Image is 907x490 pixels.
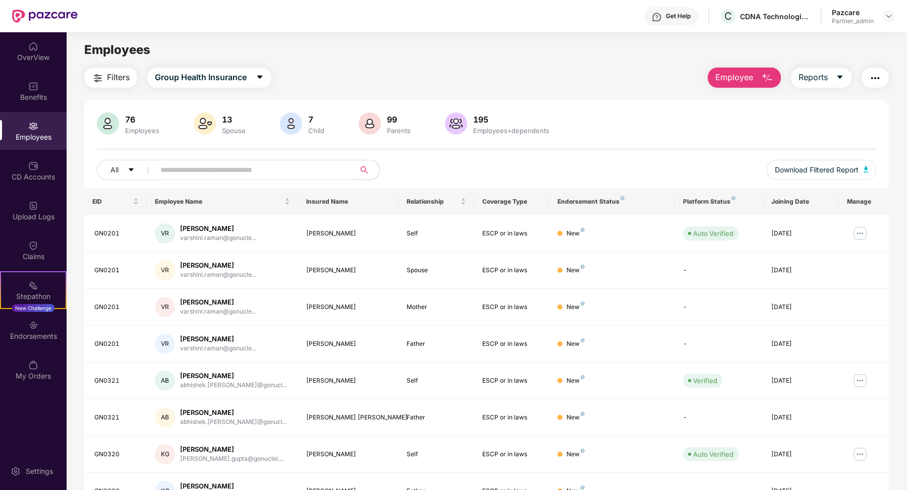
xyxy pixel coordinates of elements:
[306,229,390,238] div: [PERSON_NAME]
[306,302,390,312] div: [PERSON_NAME]
[306,266,390,275] div: [PERSON_NAME]
[306,376,390,386] div: [PERSON_NAME]
[155,407,175,427] div: AB
[180,270,256,280] div: varshini.raman@gonucle...
[155,297,175,317] div: VR
[28,81,38,91] img: svg+xml;base64,PHN2ZyBpZD0iQmVuZWZpdHMiIHhtbG5zPSJodHRwOi8vd3d3LnczLm9yZy8yMDAwL3N2ZyIgd2lkdGg9Ij...
[407,376,466,386] div: Self
[693,376,717,386] div: Verified
[94,229,139,238] div: GN0201
[864,166,869,172] img: svg+xml;base64,PHN2ZyB4bWxucz0iaHR0cDovL3d3dy53My5vcmcvMjAwMC9zdmciIHhtbG5zOnhsaW5rPSJodHRwOi8vd3...
[92,198,132,206] span: EID
[566,266,585,275] div: New
[180,307,256,317] div: varshini.raman@gonucle...
[482,339,542,349] div: ESCP or in laws
[791,68,852,88] button: Reportscaret-down
[107,71,130,84] span: Filters
[482,266,542,275] div: ESCP or in laws
[566,339,585,349] div: New
[566,413,585,422] div: New
[771,302,831,312] div: [DATE]
[147,188,298,215] th: Employee Name
[155,334,175,354] div: VR
[763,188,839,215] th: Joining Date
[581,338,585,342] img: svg+xml;base64,PHN2ZyB4bWxucz0iaHR0cDovL3d3dy53My5vcmcvMjAwMC9zdmciIHdpZHRoPSI4IiBoZWlnaHQ9IjgiIH...
[298,188,399,215] th: Insured Name
[220,127,248,135] div: Spouse
[683,198,755,206] div: Platform Status
[12,304,54,312] div: New Challenge
[28,121,38,131] img: svg+xml;base64,PHN2ZyBpZD0iRW1wbG95ZWVzIiB4bWxucz0iaHR0cDovL3d3dy53My5vcmcvMjAwMC9zdmciIHdpZHRoPS...
[23,466,56,476] div: Settings
[194,112,216,135] img: svg+xml;base64,PHN2ZyB4bWxucz0iaHR0cDovL3d3dy53My5vcmcvMjAwMC9zdmciIHhtbG5zOnhsaW5rPSJodHRwOi8vd3...
[482,450,542,459] div: ESCP or in laws
[581,412,585,416] img: svg+xml;base64,PHN2ZyB4bWxucz0iaHR0cDovL3d3dy53My5vcmcvMjAwMC9zdmciIHdpZHRoPSI4IiBoZWlnaHQ9IjgiIH...
[28,240,38,251] img: svg+xml;base64,PHN2ZyBpZD0iQ2xhaW0iIHhtbG5zPSJodHRwOi8vd3d3LnczLm9yZy8yMDAwL3N2ZyIgd2lkdGg9IjIwIi...
[180,381,287,390] div: abhishek.[PERSON_NAME]@gonucl...
[94,339,139,349] div: GN0201
[771,339,831,349] div: [DATE]
[675,399,763,436] td: -
[355,166,374,174] span: search
[385,114,413,125] div: 99
[407,229,466,238] div: Self
[1,291,66,301] div: Stepathon
[852,373,868,389] img: manageButton
[28,360,38,370] img: svg+xml;base64,PHN2ZyBpZD0iTXlfT3JkZXJzIiBkYXRhLW5hbWU9Ik15IE9yZGVycyIgeG1sbnM9Imh0dHA6Ly93d3cudz...
[11,466,21,476] img: svg+xml;base64,PHN2ZyBpZD0iU2V0dGluZy0yMHgyMCIgeG1sbnM9Imh0dHA6Ly93d3cudzMub3JnLzIwMDAvc3ZnIiB3aW...
[407,302,466,312] div: Mother
[832,8,874,17] div: Pazcare
[771,413,831,422] div: [DATE]
[306,450,390,459] div: [PERSON_NAME]
[407,413,466,422] div: Father
[28,280,38,290] img: svg+xml;base64,PHN2ZyB4bWxucz0iaHR0cDovL3d3dy53My5vcmcvMjAwMC9zdmciIHdpZHRoPSIyMSIgaGVpZ2h0PSIyMC...
[155,371,175,391] div: AB
[94,376,139,386] div: GN0321
[581,375,585,379] img: svg+xml;base64,PHN2ZyB4bWxucz0iaHR0cDovL3d3dy53My5vcmcvMjAwMC9zdmciIHdpZHRoPSI4IiBoZWlnaHQ9IjgiIH...
[675,289,763,326] td: -
[620,196,625,200] img: svg+xml;base64,PHN2ZyB4bWxucz0iaHR0cDovL3d3dy53My5vcmcvMjAwMC9zdmciIHdpZHRoPSI4IiBoZWlnaHQ9IjgiIH...
[852,225,868,241] img: manageButton
[92,72,104,84] img: svg+xml;base64,PHN2ZyB4bWxucz0iaHR0cDovL3d3dy53My5vcmcvMjAwMC9zdmciIHdpZHRoPSIyNCIgaGVpZ2h0PSIyNC...
[155,198,282,206] span: Employee Name
[666,12,691,20] div: Get Help
[180,371,287,381] div: [PERSON_NAME]
[147,68,271,88] button: Group Health Insurancecaret-down
[836,73,844,82] span: caret-down
[767,160,877,180] button: Download Filtered Report
[359,112,381,135] img: svg+xml;base64,PHN2ZyB4bWxucz0iaHR0cDovL3d3dy53My5vcmcvMjAwMC9zdmciIHhtbG5zOnhsaW5rPSJodHRwOi8vd3...
[557,198,667,206] div: Endorsement Status
[28,201,38,211] img: svg+xml;base64,PHN2ZyBpZD0iVXBsb2FkX0xvZ3MiIGRhdGEtbmFtZT0iVXBsb2FkIExvZ3MiIHhtbG5zPSJodHRwOi8vd3...
[693,228,733,238] div: Auto Verified
[220,114,248,125] div: 13
[180,445,284,454] div: [PERSON_NAME]
[94,450,139,459] div: GN0320
[155,444,175,464] div: KG
[471,127,551,135] div: Employees+dependents
[12,10,78,23] img: New Pazcare Logo
[180,344,256,353] div: varshini.raman@gonucle...
[771,450,831,459] div: [DATE]
[731,196,735,200] img: svg+xml;base64,PHN2ZyB4bWxucz0iaHR0cDovL3d3dy53My5vcmcvMjAwMC9zdmciIHdpZHRoPSI4IiBoZWlnaHQ9IjgiIH...
[306,114,326,125] div: 7
[581,228,585,232] img: svg+xml;base64,PHN2ZyB4bWxucz0iaHR0cDovL3d3dy53My5vcmcvMjAwMC9zdmciIHdpZHRoPSI4IiBoZWlnaHQ9IjgiIH...
[566,302,585,312] div: New
[869,72,881,84] img: svg+xml;base64,PHN2ZyB4bWxucz0iaHR0cDovL3d3dy53My5vcmcvMjAwMC9zdmciIHdpZHRoPSIyNCIgaGVpZ2h0PSIyNC...
[885,12,893,20] img: svg+xml;base64,PHN2ZyBpZD0iRHJvcGRvd24tMzJ4MzIiIHhtbG5zPSJodHRwOi8vd3d3LnczLm9yZy8yMDAwL3N2ZyIgd2...
[775,164,859,175] span: Download Filtered Report
[97,112,119,135] img: svg+xml;base64,PHN2ZyB4bWxucz0iaHR0cDovL3d3dy53My5vcmcvMjAwMC9zdmciIHhtbG5zOnhsaW5rPSJodHRwOi8vd3...
[407,266,466,275] div: Spouse
[799,71,828,84] span: Reports
[693,449,733,459] div: Auto Verified
[832,17,874,25] div: Partner_admin
[566,376,585,386] div: New
[180,297,256,307] div: [PERSON_NAME]
[28,161,38,171] img: svg+xml;base64,PHN2ZyBpZD0iQ0RfQWNjb3VudHMiIGRhdGEtbmFtZT0iQ0QgQWNjb3VudHMiIHhtbG5zPSJodHRwOi8vd3...
[94,302,139,312] div: GN0201
[852,446,868,462] img: manageButton
[581,265,585,269] img: svg+xml;base64,PHN2ZyB4bWxucz0iaHR0cDovL3d3dy53My5vcmcvMjAwMC9zdmciIHdpZHRoPSI4IiBoZWlnaHQ9IjgiIH...
[180,233,256,243] div: varshini.raman@gonucle...
[94,413,139,422] div: GN0321
[28,320,38,330] img: svg+xml;base64,PHN2ZyBpZD0iRW5kb3JzZW1lbnRzIiB4bWxucz0iaHR0cDovL3d3dy53My5vcmcvMjAwMC9zdmciIHdpZH...
[399,188,474,215] th: Relationship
